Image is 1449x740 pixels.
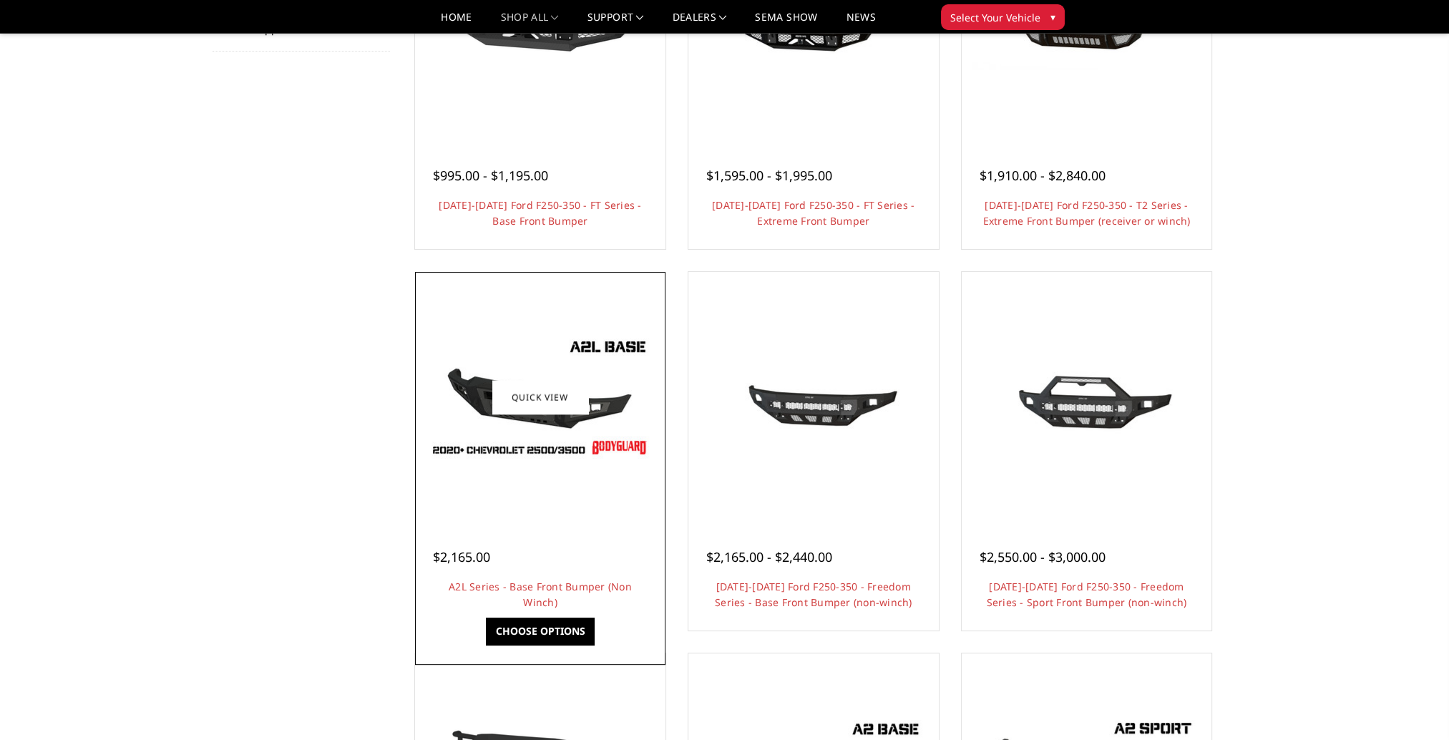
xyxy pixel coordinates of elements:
[941,4,1065,30] button: Select Your Vehicle
[712,198,914,228] a: [DATE]-[DATE] Ford F250-350 - FT Series - Extreme Front Bumper
[492,380,588,414] a: Quick view
[706,167,832,184] span: $1,595.00 - $1,995.00
[441,12,472,33] a: Home
[980,167,1106,184] span: $1,910.00 - $2,840.00
[755,12,817,33] a: SEMA Show
[987,580,1187,609] a: [DATE]-[DATE] Ford F250-350 - Freedom Series - Sport Front Bumper (non-winch)
[449,580,632,609] a: A2L Series - Base Front Bumper (Non Winch)
[950,10,1040,25] span: Select Your Vehicle
[706,548,832,565] span: $2,165.00 - $2,440.00
[965,276,1209,519] a: 2017-2022 Ford F250-350 - Freedom Series - Sport Front Bumper (non-winch) 2017-2022 Ford F250-350...
[846,12,875,33] a: News
[486,618,594,645] a: Choose Options
[433,167,548,184] span: $995.00 - $1,195.00
[433,548,490,565] span: $2,165.00
[715,580,912,609] a: [DATE]-[DATE] Ford F250-350 - Freedom Series - Base Front Bumper (non-winch)
[426,333,655,462] img: A2L Series - Base Front Bumper (Non Winch)
[419,276,662,519] a: A2L Series - Base Front Bumper (Non Winch) A2L Series - Base Front Bumper (Non Winch)
[1050,9,1055,24] span: ▾
[692,276,935,519] a: 2017-2022 Ford F250-350 - Freedom Series - Base Front Bumper (non-winch) 2017-2022 Ford F250-350 ...
[501,12,559,33] a: shop all
[587,12,644,33] a: Support
[980,548,1106,565] span: $2,550.00 - $3,000.00
[982,198,1190,228] a: [DATE]-[DATE] Ford F250-350 - T2 Series - Extreme Front Bumper (receiver or winch)
[439,198,641,228] a: [DATE]-[DATE] Ford F250-350 - FT Series - Base Front Bumper
[673,12,727,33] a: Dealers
